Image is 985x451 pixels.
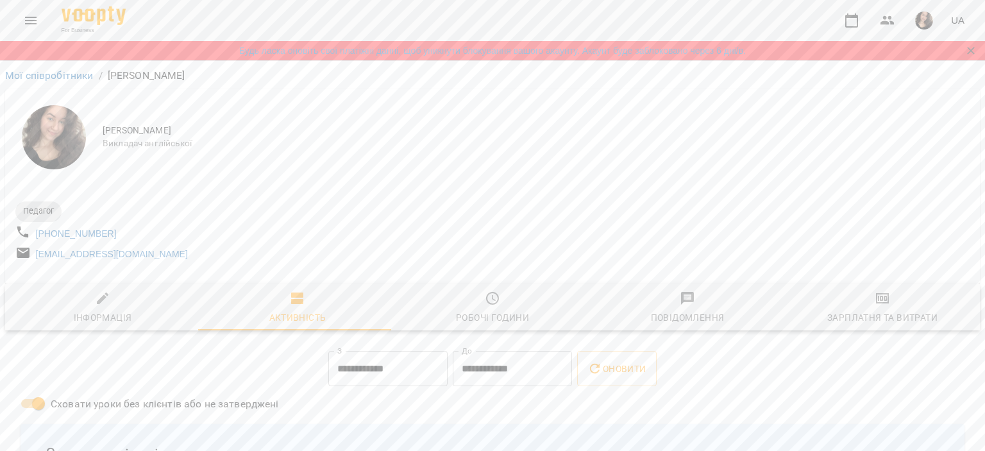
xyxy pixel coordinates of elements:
button: Оновити [577,351,656,387]
div: Інформація [74,310,132,325]
button: UA [946,8,970,32]
div: Зарплатня та Витрати [827,310,938,325]
span: Викладач англійської [103,137,970,150]
a: [EMAIL_ADDRESS][DOMAIN_NAME] [36,249,188,259]
span: For Business [62,26,126,35]
span: UA [951,13,964,27]
img: af1f68b2e62f557a8ede8df23d2b6d50.jpg [915,12,933,30]
span: Педагог [15,205,62,217]
button: Закрити сповіщення [962,42,980,60]
a: Мої співробітники [5,69,94,81]
a: [PHONE_NUMBER] [36,228,117,239]
button: Menu [15,5,46,36]
div: Повідомлення [651,310,725,325]
div: Робочі години [456,310,529,325]
li: / [99,68,103,83]
a: Будь ласка оновіть свої платіжні данні, щоб уникнути блокування вашого акаунту. Акаунт буде забло... [239,44,746,57]
span: [PERSON_NAME] [103,124,970,137]
p: [PERSON_NAME] [108,68,185,83]
div: Активність [269,310,326,325]
img: Voopty Logo [62,6,126,25]
span: Оновити [587,361,646,377]
span: Сховати уроки без клієнтів або не затверджені [51,396,279,412]
nav: breadcrumb [5,68,980,83]
img: Самчук Анастасія Олександрівна [22,105,86,169]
